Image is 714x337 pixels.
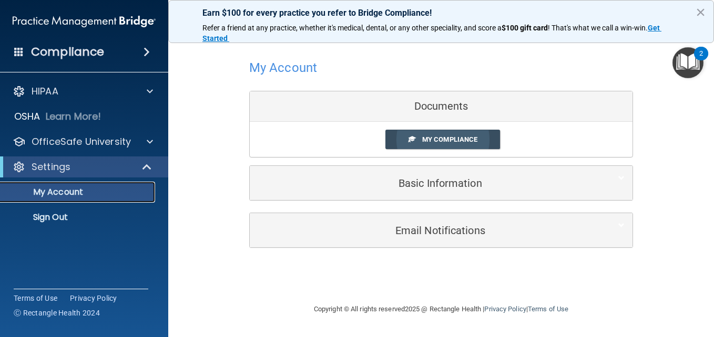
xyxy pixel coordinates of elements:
p: Learn More! [46,110,101,123]
a: Settings [13,161,152,173]
button: Close [696,4,706,20]
p: Earn $100 for every practice you refer to Bridge Compliance! [202,8,680,18]
a: Privacy Policy [70,293,117,303]
div: 2 [699,54,703,67]
a: Basic Information [258,171,625,195]
a: Email Notifications [258,218,625,242]
img: PMB logo [13,11,156,32]
a: Get Started [202,24,661,43]
h5: Email Notifications [258,225,593,236]
h4: Compliance [31,45,104,59]
p: My Account [7,187,150,197]
p: OSHA [14,110,40,123]
a: Privacy Policy [484,305,526,313]
a: Terms of Use [14,293,57,303]
a: Terms of Use [528,305,568,313]
span: ! That's what we call a win-win. [548,24,648,32]
strong: $100 gift card [502,24,548,32]
a: OfficeSafe University [13,135,153,148]
h4: My Account [249,61,317,75]
a: HIPAA [13,85,153,98]
p: HIPAA [32,85,58,98]
p: Sign Out [7,212,150,223]
p: Settings [32,161,70,173]
span: My Compliance [422,135,477,143]
h5: Basic Information [258,177,593,189]
div: Copyright © All rights reserved 2025 @ Rectangle Health | | [249,292,633,326]
p: OfficeSafe University [32,135,131,148]
span: Refer a friend at any practice, whether it's medical, dental, or any other speciality, and score a [202,24,502,32]
div: Documents [250,91,633,122]
span: Ⓒ Rectangle Health 2024 [14,308,100,318]
button: Open Resource Center, 2 new notifications [672,47,703,78]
